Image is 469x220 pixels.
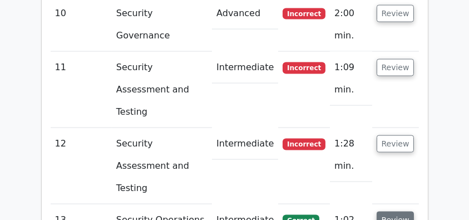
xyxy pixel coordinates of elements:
[377,5,414,22] button: Review
[112,128,212,204] td: Security Assessment and Testing
[212,128,278,160] td: Intermediate
[377,59,414,76] button: Review
[212,52,278,84] td: Intermediate
[283,8,325,19] span: Incorrect
[377,135,414,153] button: Review
[51,128,112,204] td: 12
[330,128,372,182] td: 1:28 min.
[283,62,325,74] span: Incorrect
[51,52,112,128] td: 11
[283,139,325,150] span: Incorrect
[112,52,212,128] td: Security Assessment and Testing
[330,52,372,106] td: 1:09 min.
